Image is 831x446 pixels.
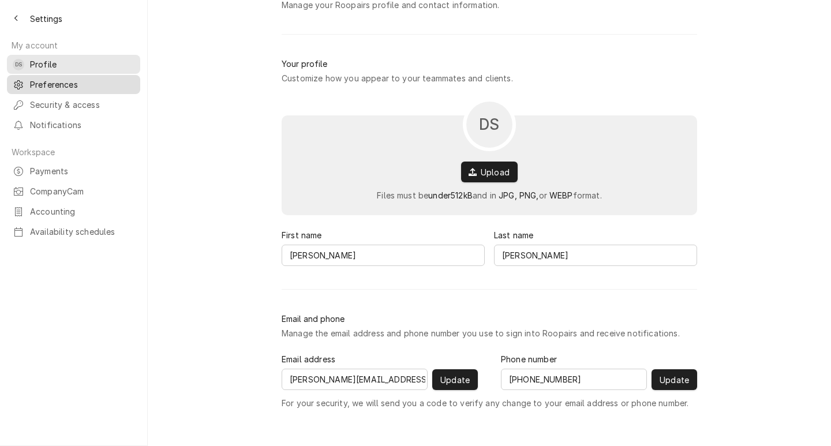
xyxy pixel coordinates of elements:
[30,205,134,218] span: Accounting
[438,374,472,386] span: Update
[7,222,140,241] a: Availability schedules
[501,369,647,390] input: Phone number
[282,327,680,339] div: Manage the email address and phone number you use to sign into Roopairs and receive notifications.
[30,226,134,238] span: Availability schedules
[7,9,25,28] button: Back to previous page
[282,313,345,325] div: Email and phone
[428,190,473,200] span: under 512 kB
[30,78,134,91] span: Preferences
[7,95,140,114] a: Security & access
[494,245,697,266] input: Last name
[499,190,538,200] span: JPG, PNG,
[7,55,140,74] a: DSDavid Silvestre's AvatarProfile
[30,165,134,177] span: Payments
[282,353,335,365] label: Email address
[282,72,513,84] div: Customize how you appear to your teammates and clients.
[282,245,485,266] input: First name
[463,98,516,151] button: DS
[377,189,602,201] div: Files must be and in or format.
[282,58,327,70] div: Your profile
[7,115,140,134] a: Notifications
[461,162,518,182] button: Upload
[30,119,134,131] span: Notifications
[7,162,140,181] a: Payments
[501,353,557,365] label: Phone number
[282,397,688,409] span: For your security, we will send you a code to verify any change to your email address or phone nu...
[652,369,697,390] button: Update
[30,58,134,70] span: Profile
[30,99,134,111] span: Security & access
[657,374,691,386] span: Update
[282,369,428,390] input: Email address
[432,369,478,390] button: Update
[478,166,512,178] span: Upload
[7,182,140,201] a: CompanyCam
[30,185,134,197] span: CompanyCam
[494,229,533,241] label: Last name
[13,59,24,70] div: David Silvestre's Avatar
[549,190,573,200] span: WEBP
[7,75,140,94] a: Preferences
[13,59,24,70] div: DS
[30,13,62,25] span: Settings
[7,202,140,221] a: Accounting
[282,229,322,241] label: First name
